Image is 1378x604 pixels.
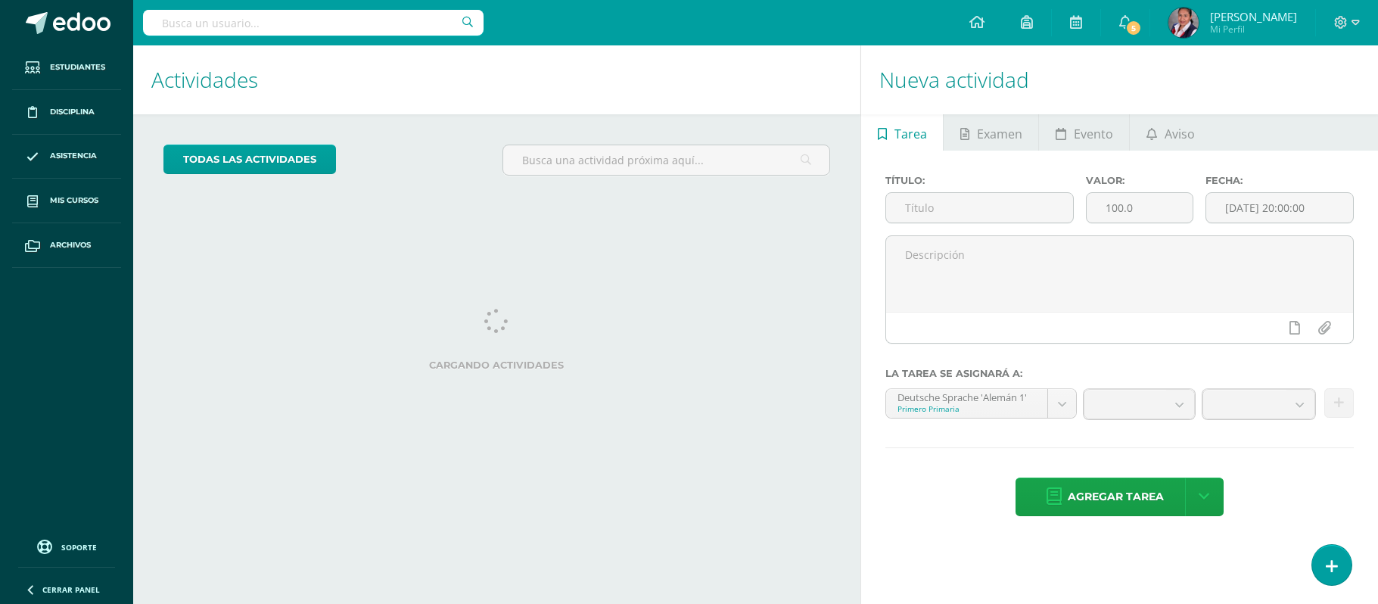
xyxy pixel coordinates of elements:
a: Mis cursos [12,179,121,223]
span: Archivos [50,239,91,251]
label: Fecha: [1205,175,1354,186]
input: Busca una actividad próxima aquí... [503,145,829,175]
span: 5 [1125,20,1142,36]
span: Disciplina [50,106,95,118]
h1: Actividades [151,45,842,114]
a: todas las Actividades [163,145,336,174]
a: Tarea [861,114,943,151]
a: Deutsche Sprache 'Alemán 1'Primero Primaria [886,389,1076,418]
span: Tarea [894,116,927,152]
a: Aviso [1130,114,1211,151]
span: Soporte [61,542,97,553]
span: Cerrar panel [42,584,100,595]
input: Fecha de entrega [1206,193,1353,223]
a: Soporte [18,536,115,556]
label: Valor: [1086,175,1194,186]
a: Estudiantes [12,45,121,90]
label: La tarea se asignará a: [885,368,1354,379]
label: Título: [885,175,1074,186]
div: Deutsche Sprache 'Alemán 1' [897,389,1036,403]
a: Asistencia [12,135,121,179]
span: Asistencia [50,150,97,162]
div: Primero Primaria [897,403,1036,414]
a: Examen [944,114,1038,151]
span: Evento [1074,116,1113,152]
span: Agregar tarea [1068,478,1164,515]
span: Aviso [1165,116,1195,152]
a: Evento [1039,114,1129,151]
input: Título [886,193,1073,223]
a: Disciplina [12,90,121,135]
h1: Nueva actividad [879,45,1360,114]
label: Cargando actividades [163,360,830,371]
input: Puntos máximos [1087,193,1193,223]
span: [PERSON_NAME] [1210,9,1297,24]
span: Mis cursos [50,195,98,207]
img: 7553e2040392ab0c00c32bf568c83c81.png [1168,8,1199,38]
span: Examen [977,116,1022,152]
input: Busca un usuario... [143,10,484,36]
span: Estudiantes [50,61,105,73]
span: Mi Perfil [1210,23,1297,36]
a: Archivos [12,223,121,268]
